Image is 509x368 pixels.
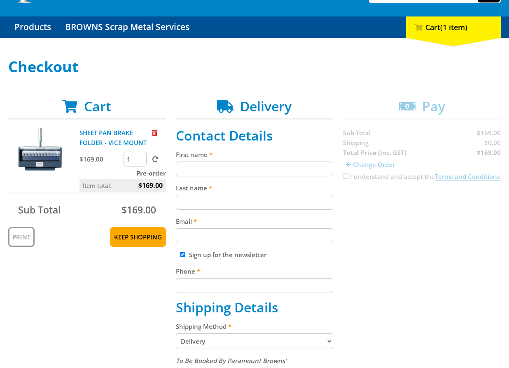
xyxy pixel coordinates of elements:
span: Cart [84,97,111,115]
a: Go to the Products page [8,16,57,38]
select: Please select a shipping method. [176,333,334,349]
h1: Checkout [8,59,501,75]
p: Pre-order [79,168,166,178]
a: SHEET PAN BRAKE FOLDER - VICE MOUNT [79,129,147,147]
em: To Be Booked By Paramount Browns' [176,356,287,365]
img: SHEET PAN BRAKE FOLDER - VICE MOUNT [15,128,65,177]
input: Please enter your first name. [176,162,334,176]
p: $169.00 [79,154,122,164]
p: Item total: [79,179,166,192]
input: Please enter your email address. [176,228,334,243]
span: (1 item) [440,22,467,32]
input: Please enter your last name. [176,195,334,210]
a: Print [8,227,35,247]
a: Remove from cart [152,129,157,137]
h2: Contact Details [176,128,334,143]
input: Please enter your telephone number. [176,278,334,293]
label: Shipping Method [176,321,334,331]
a: Go to the BROWNS Scrap Metal Services page [59,16,196,38]
label: First name [176,150,334,159]
label: Sign up for the newsletter [189,251,266,259]
span: $169.00 [138,179,163,192]
span: Delivery [240,97,292,115]
h2: Shipping Details [176,300,334,315]
span: Sub Total [18,203,61,216]
a: Keep Shopping [110,227,166,247]
label: Phone [176,266,334,276]
div: Cart [406,16,501,38]
label: Last name [176,183,334,193]
span: $169.00 [121,203,156,216]
label: Email [176,216,334,226]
